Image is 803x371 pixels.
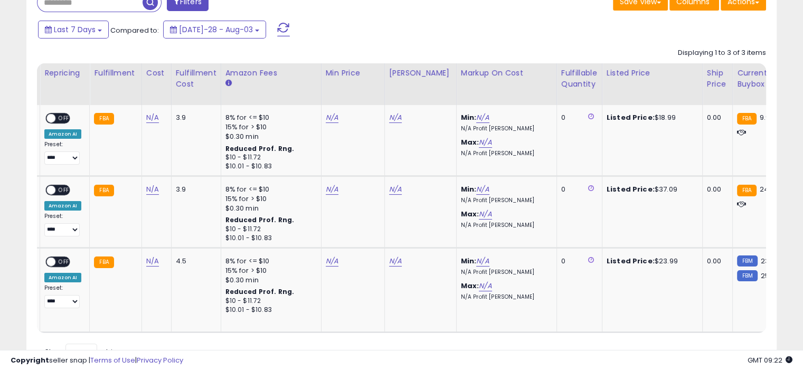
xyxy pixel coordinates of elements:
[737,113,757,125] small: FBA
[461,112,477,122] b: Min:
[44,273,81,282] div: Amazon AI
[760,271,779,281] span: 25.99
[479,209,492,220] a: N/A
[44,284,81,308] div: Preset:
[461,293,549,301] p: N/A Profit [PERSON_NAME]
[326,184,338,195] a: N/A
[737,185,757,196] small: FBA
[225,287,295,296] b: Reduced Prof. Rng.
[225,132,313,141] div: $0.30 min
[476,184,489,195] a: N/A
[45,347,121,357] span: Show: entries
[225,122,313,132] div: 15% for > $10
[461,197,549,204] p: N/A Profit [PERSON_NAME]
[176,185,213,194] div: 3.9
[225,194,313,204] div: 15% for > $10
[326,256,338,267] a: N/A
[54,24,96,35] span: Last 7 Days
[389,68,452,79] div: [PERSON_NAME]
[225,113,313,122] div: 8% for <= $10
[389,184,402,195] a: N/A
[607,184,655,194] b: Listed Price:
[225,144,295,153] b: Reduced Prof. Rng.
[707,256,724,266] div: 0.00
[94,68,137,79] div: Fulfillment
[479,281,492,291] a: N/A
[607,256,694,266] div: $23.99
[11,355,49,365] strong: Copyright
[225,204,313,213] div: $0.30 min
[225,79,232,88] small: Amazon Fees.
[44,129,81,139] div: Amazon AI
[456,63,556,105] th: The percentage added to the cost of goods (COGS) that forms the calculator for Min & Max prices.
[225,185,313,194] div: 8% for <= $10
[225,215,295,224] b: Reduced Prof. Rng.
[461,137,479,147] b: Max:
[44,141,81,165] div: Preset:
[38,21,109,39] button: Last 7 Days
[326,112,338,123] a: N/A
[461,222,549,229] p: N/A Profit [PERSON_NAME]
[176,256,213,266] div: 4.5
[225,297,313,306] div: $10 - $11.72
[461,125,549,132] p: N/A Profit [PERSON_NAME]
[461,281,479,291] b: Max:
[225,162,313,171] div: $10.01 - $10.83
[225,153,313,162] div: $10 - $11.72
[607,113,694,122] div: $18.99
[461,150,549,157] p: N/A Profit [PERSON_NAME]
[737,270,758,281] small: FBM
[561,113,594,122] div: 0
[11,356,183,366] div: seller snap | |
[44,68,85,79] div: Repricing
[678,48,766,58] div: Displaying 1 to 3 of 3 items
[225,225,313,234] div: $10 - $11.72
[90,355,135,365] a: Terms of Use
[44,213,81,236] div: Preset:
[389,256,402,267] a: N/A
[737,255,758,267] small: FBM
[461,68,552,79] div: Markup on Cost
[94,256,114,268] small: FBA
[110,25,159,35] span: Compared to:
[94,113,114,125] small: FBA
[461,256,477,266] b: Min:
[94,185,114,196] small: FBA
[707,113,724,122] div: 0.00
[225,234,313,243] div: $10.01 - $10.83
[607,256,655,266] b: Listed Price:
[461,184,477,194] b: Min:
[176,68,216,90] div: Fulfillment Cost
[137,355,183,365] a: Privacy Policy
[561,185,594,194] div: 0
[476,112,489,123] a: N/A
[561,256,594,266] div: 0
[44,201,81,211] div: Amazon AI
[55,257,72,266] span: OFF
[55,186,72,195] span: OFF
[163,21,266,39] button: [DATE]-28 - Aug-03
[225,256,313,266] div: 8% for <= $10
[461,209,479,219] b: Max:
[760,256,779,266] span: 23.52
[461,269,549,276] p: N/A Profit [PERSON_NAME]
[479,137,492,148] a: N/A
[146,112,159,123] a: N/A
[225,266,313,275] div: 15% for > $10
[759,112,774,122] span: 9.98
[707,185,724,194] div: 0.00
[225,275,313,285] div: $0.30 min
[707,68,728,90] div: Ship Price
[389,112,402,123] a: N/A
[326,68,380,79] div: Min Price
[55,114,72,123] span: OFF
[146,68,167,79] div: Cost
[607,185,694,194] div: $37.09
[225,306,313,315] div: $10.01 - $10.83
[225,68,317,79] div: Amazon Fees
[476,256,489,267] a: N/A
[748,355,792,365] span: 2025-08-13 09:22 GMT
[607,112,655,122] b: Listed Price:
[146,184,159,195] a: N/A
[179,24,253,35] span: [DATE]-28 - Aug-03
